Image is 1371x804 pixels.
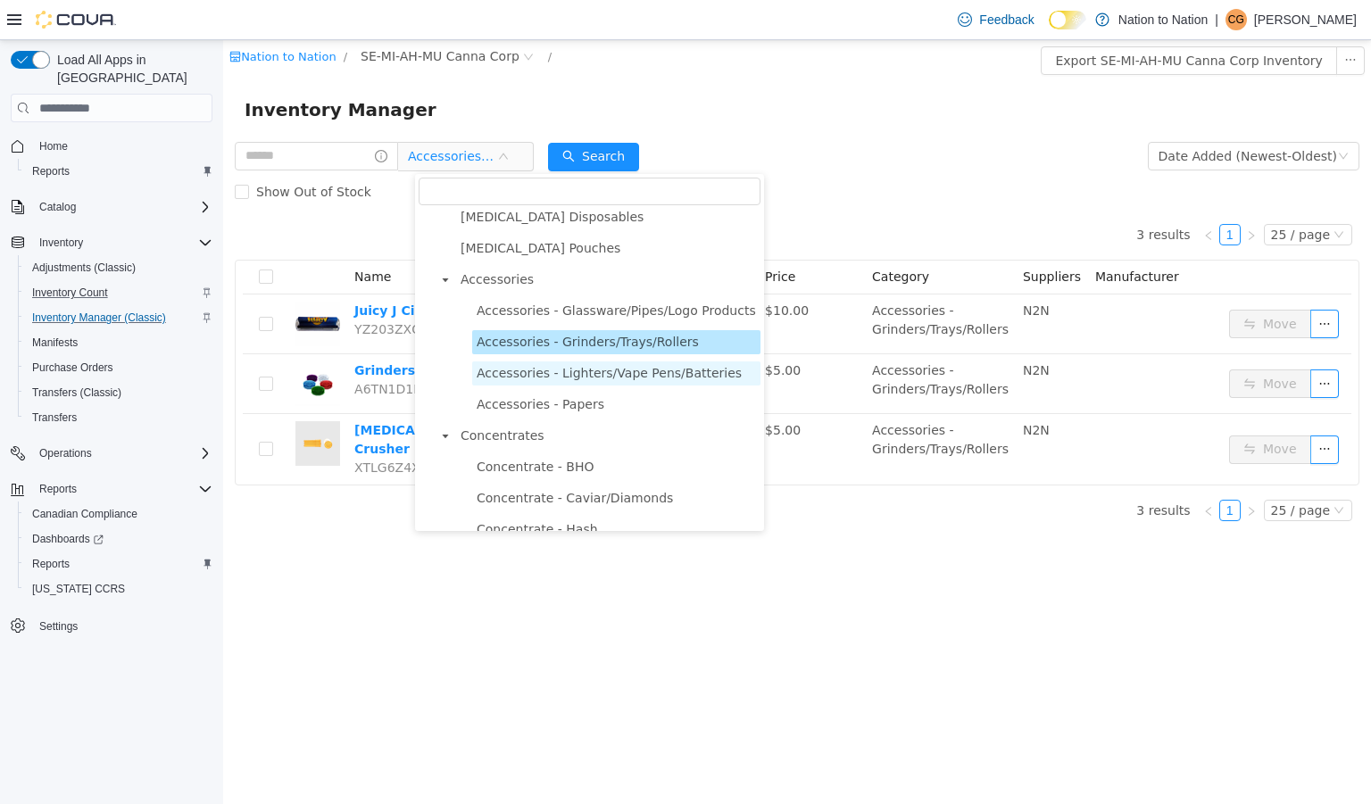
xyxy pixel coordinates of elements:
span: Concentrate - Hash [253,482,375,496]
span: Concentrate - Caviar/Diamonds [249,446,537,470]
span: Dashboards [25,528,212,550]
span: Concentrates [237,388,321,402]
span: Settings [39,619,78,634]
i: icon: left [980,190,991,201]
button: Transfers (Classic) [18,380,220,405]
a: Settings [32,616,85,637]
span: [MEDICAL_DATA] Pouches [237,201,397,215]
span: Reports [32,557,70,571]
span: CG [1228,9,1244,30]
span: Manifests [32,336,78,350]
a: [MEDICAL_DATA] - EZ Splitz - Cap & Crusher [131,383,379,416]
span: Operations [39,446,92,460]
a: Home [32,136,75,157]
span: Dashboards [32,532,104,546]
span: Concentrate - BHO [249,415,537,439]
p: Nation to Nation [1118,9,1208,30]
span: N2N [800,323,827,337]
button: Inventory Count [18,280,220,305]
a: Reports [25,161,77,182]
button: Inventory [32,232,90,253]
span: Accessories - Papers [253,357,381,371]
span: Category [649,229,706,244]
span: YZ203ZXQ [131,282,198,296]
span: Transfers [32,410,77,425]
li: 1 [996,184,1018,205]
span: Washington CCRS [25,578,212,600]
span: Inventory Count [25,282,212,303]
button: icon: ellipsis [1087,269,1116,298]
span: Suppliers [800,229,858,244]
span: Accessories - Glassware/Pipes/Logo Products [249,259,537,283]
img: Grinders - Acrylic - Large hero shot [72,321,117,366]
li: Next Page [1018,460,1039,481]
i: icon: right [1023,466,1034,477]
span: Feedback [979,11,1034,29]
button: Operations [32,443,99,464]
span: Manufacturer [872,229,956,244]
span: / [120,10,124,23]
input: Dark Mode [1049,11,1086,29]
span: Nicotine Pouches [233,196,537,220]
a: Juicy J Cigar Roller [131,263,261,278]
button: icon: swapMove [1006,395,1088,424]
span: Reports [32,478,212,500]
a: Feedback [951,2,1041,37]
span: Accessories [237,232,311,246]
button: Reports [18,551,220,576]
a: Manifests [25,332,85,353]
img: Grinder - EZ Splitz - Cap & Crusher hero shot [72,381,117,426]
span: [MEDICAL_DATA] Disposables [237,170,420,184]
span: Inventory [39,236,83,250]
span: Concentrates [233,384,537,408]
button: Adjustments (Classic) [18,255,220,280]
a: 1 [997,185,1017,204]
a: Inventory Manager (Classic) [25,307,173,328]
a: Canadian Compliance [25,503,145,525]
i: icon: shop [6,11,18,22]
a: 1 [997,460,1017,480]
span: Accessories [233,228,537,252]
span: Canadian Compliance [25,503,212,525]
a: Purchase Orders [25,357,120,378]
span: [US_STATE] CCRS [32,582,125,596]
span: Nicotine Disposables [233,165,537,189]
span: Transfers (Classic) [25,382,212,403]
span: Settings [32,614,212,636]
button: Purchase Orders [18,355,220,380]
button: Reports [4,477,220,501]
div: 25 / page [1048,460,1107,480]
span: Accessories - Glassware/Pipes/Logo Products [253,263,533,278]
button: Catalog [4,195,220,220]
a: Reports [25,553,77,575]
i: icon: left [980,466,991,477]
nav: Complex example [11,126,212,685]
span: Accessories - Grinders/Trays/Rollers [253,294,476,309]
span: Accessories - Lighters/Vape Pens/Batteries [249,321,537,345]
td: Accessories - Grinders/Trays/Rollers [642,314,793,374]
span: Show Out of Stock [26,145,155,159]
button: Canadian Compliance [18,501,220,526]
span: Reports [39,482,77,496]
button: icon: ellipsis [1087,329,1116,358]
a: Transfers [25,407,84,428]
button: icon: searchSearch [325,103,416,131]
span: Catalog [32,196,212,218]
span: Adjustments (Classic) [32,261,136,275]
span: Concentrate - BHO [253,419,370,434]
button: Export SE-MI-AH-MU Canna Corp Inventory [818,6,1113,35]
a: Dashboards [25,528,111,550]
div: Christa Gutierrez [1226,9,1247,30]
span: Reports [32,164,70,178]
p: | [1215,9,1218,30]
i: icon: info-circle [152,110,164,122]
img: Juicy J Cigar Roller hero shot [72,261,117,306]
span: XTLG6Z4X [131,420,197,435]
button: icon: swapMove [1006,329,1088,358]
i: icon: right [1023,190,1034,201]
span: / [325,10,328,23]
span: Catalog [39,200,76,214]
span: Accessories - Papers [249,352,537,377]
span: Dark Mode [1049,29,1050,30]
i: icon: caret-down [218,392,227,401]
